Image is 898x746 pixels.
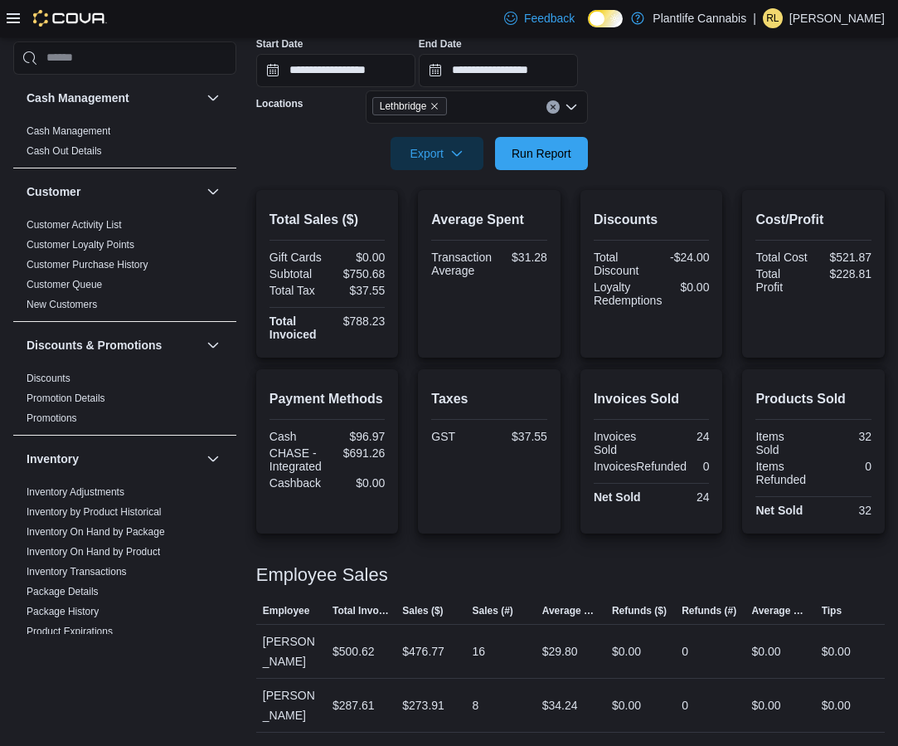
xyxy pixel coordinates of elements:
[430,101,439,111] button: Remove Lethbridge from selection in this group
[763,8,783,28] div: Raeann Lukacs
[269,267,324,280] div: Subtotal
[817,460,871,473] div: 0
[13,368,236,435] div: Discounts & Promotions
[372,97,448,115] span: Lethbridge
[594,251,648,277] div: Total Discount
[27,525,165,539] span: Inventory On Hand by Package
[588,10,623,27] input: Dark Mode
[27,238,134,251] span: Customer Loyalty Points
[27,626,113,637] a: Product Expirations
[269,476,324,490] div: Cashback
[331,476,386,490] div: $0.00
[27,279,102,290] a: Customer Queue
[542,695,578,715] div: $34.24
[391,137,483,170] button: Export
[755,251,810,264] div: Total Cost
[751,604,808,617] span: Average Refund
[27,526,165,538] a: Inventory On Hand by Package
[693,460,709,473] div: 0
[27,625,113,638] span: Product Expirations
[27,183,80,200] h3: Customer
[333,641,375,661] div: $500.62
[612,695,641,715] div: $0.00
[594,490,641,504] strong: Net Sold
[27,258,148,271] span: Customer Purchase History
[822,604,842,617] span: Tips
[331,284,386,297] div: $37.55
[766,8,779,28] span: RL
[331,267,386,280] div: $750.68
[269,446,324,473] div: CHASE - Integrated
[27,145,102,157] a: Cash Out Details
[594,389,710,409] h2: Invoices Sold
[27,125,110,137] a: Cash Management
[13,121,236,168] div: Cash Management
[402,604,443,617] span: Sales ($)
[27,392,105,405] span: Promotion Details
[653,8,746,28] p: Plantlife Cannabis
[27,506,162,518] a: Inventory by Product Historical
[27,566,127,578] a: Inventory Transactions
[256,37,303,51] label: Start Date
[755,389,871,409] h2: Products Sold
[472,641,485,661] div: 16
[380,98,427,115] span: Lethbridge
[256,679,326,732] div: [PERSON_NAME]
[33,10,107,27] img: Cova
[668,280,709,294] div: $0.00
[27,372,70,385] span: Discounts
[256,625,326,678] div: [PERSON_NAME]
[333,695,375,715] div: $287.61
[27,606,99,617] a: Package History
[472,695,478,715] div: 8
[331,251,386,264] div: $0.00
[27,90,129,106] h3: Cash Management
[13,215,236,321] div: Customer
[13,482,236,708] div: Inventory
[27,90,200,106] button: Cash Management
[27,259,148,271] a: Customer Purchase History
[655,490,710,504] div: 24
[27,485,124,499] span: Inventory Adjustments
[331,314,386,328] div: $788.23
[822,641,851,661] div: $0.00
[27,219,122,231] a: Customer Activity List
[753,8,756,28] p: |
[419,54,578,87] input: Press the down key to open a popover containing a calendar.
[542,604,599,617] span: Average Sale
[27,298,97,311] span: New Customers
[682,604,736,617] span: Refunds (#)
[27,546,160,558] a: Inventory On Hand by Product
[27,451,200,467] button: Inventory
[431,210,547,230] h2: Average Spent
[27,586,99,597] a: Package Details
[682,641,688,661] div: 0
[269,430,324,443] div: Cash
[331,430,386,443] div: $96.97
[27,337,200,353] button: Discounts & Promotions
[594,280,663,307] div: Loyalty Redemptions
[546,100,560,114] button: Clear input
[594,460,687,473] div: InvoicesRefunded
[269,210,386,230] h2: Total Sales ($)
[588,27,589,28] span: Dark Mode
[682,695,688,715] div: 0
[402,641,444,661] div: $476.77
[203,182,223,202] button: Customer
[269,284,324,297] div: Total Tax
[755,460,810,486] div: Items Refunded
[655,430,710,443] div: 24
[27,545,160,558] span: Inventory On Hand by Product
[27,505,162,519] span: Inventory by Product Historical
[331,446,386,460] div: $691.26
[27,278,102,291] span: Customer Queue
[203,335,223,355] button: Discounts & Promotions
[419,37,462,51] label: End Date
[27,144,102,158] span: Cash Out Details
[542,641,578,661] div: $29.80
[817,267,871,280] div: $228.81
[27,605,99,618] span: Package History
[203,88,223,108] button: Cash Management
[27,486,124,498] a: Inventory Adjustments
[822,695,851,715] div: $0.00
